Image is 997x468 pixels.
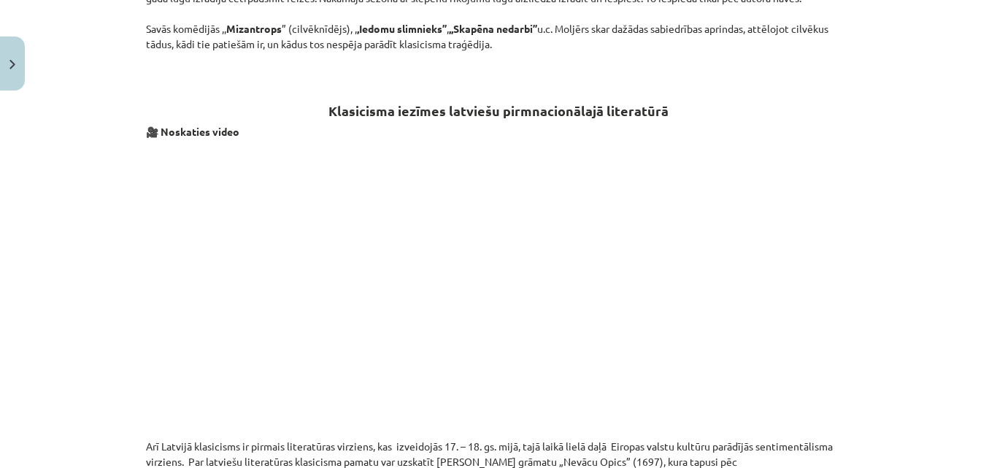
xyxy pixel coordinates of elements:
[146,125,239,138] strong: 🎥 Noskaties video
[449,22,537,35] strong: ,,Skapēna nedarbi”
[357,22,447,35] strong: ,Iedomu slimnieks”
[328,102,669,119] strong: Klasicisma iezīmes latviešu pirmnacionālajā literatūrā
[9,60,15,69] img: icon-close-lesson-0947bae3869378f0d4975bcd49f059093ad1ed9edebbc8119c70593378902aed.svg
[226,22,282,35] strong: Mizantrops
